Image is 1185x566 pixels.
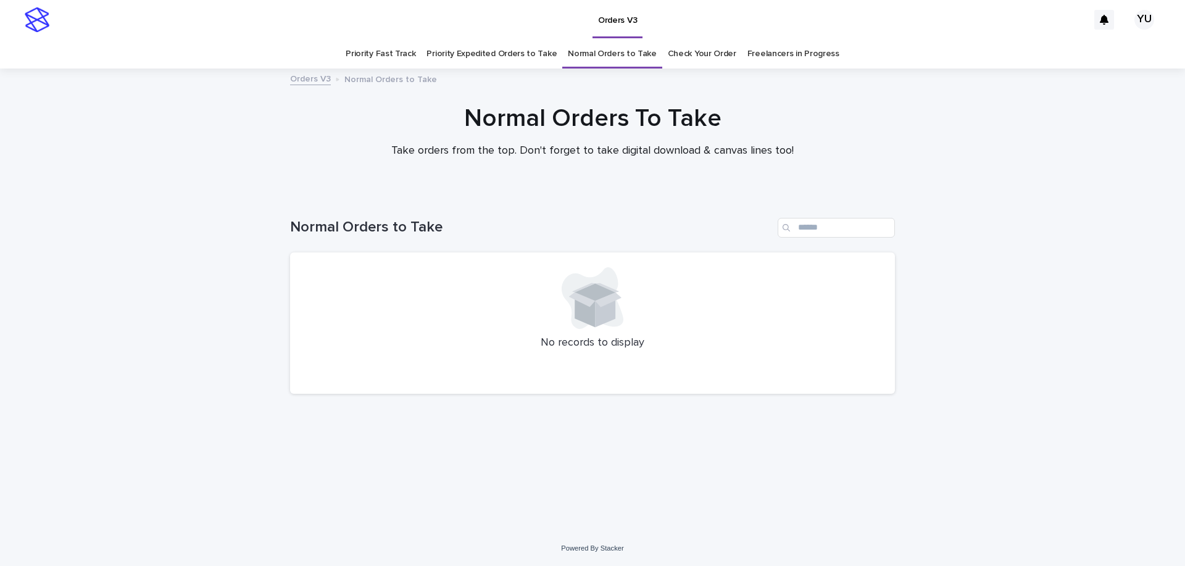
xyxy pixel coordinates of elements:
[346,40,415,69] a: Priority Fast Track
[290,104,895,133] h1: Normal Orders To Take
[426,40,557,69] a: Priority Expedited Orders to Take
[568,40,657,69] a: Normal Orders to Take
[344,72,437,85] p: Normal Orders to Take
[561,544,623,552] a: Powered By Stacker
[290,71,331,85] a: Orders V3
[1134,10,1154,30] div: YU
[346,144,839,158] p: Take orders from the top. Don't forget to take digital download & canvas lines too!
[290,218,773,236] h1: Normal Orders to Take
[668,40,736,69] a: Check Your Order
[305,336,880,350] p: No records to display
[25,7,49,32] img: stacker-logo-s-only.png
[778,218,895,238] input: Search
[747,40,839,69] a: Freelancers in Progress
